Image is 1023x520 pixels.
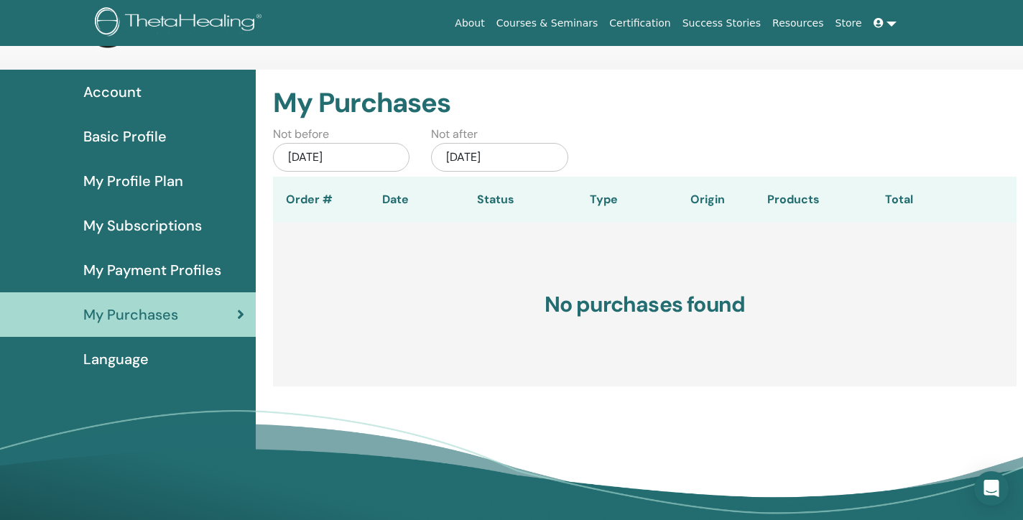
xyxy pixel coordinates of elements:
th: Type [546,177,661,223]
a: Success Stories [677,10,767,37]
div: Open Intercom Messenger [974,471,1009,506]
span: Account [83,81,142,103]
div: [DATE] [431,143,568,172]
label: Not before [273,126,329,143]
span: My Payment Profiles [83,259,221,281]
span: My Subscriptions [83,215,202,236]
a: Store [830,10,868,37]
span: My Purchases [83,304,178,325]
label: Not after [431,126,478,143]
th: Products [754,177,820,223]
a: About [449,10,490,37]
th: Date [345,177,445,223]
th: Origin [661,177,754,223]
h2: My Purchases [273,87,1012,120]
span: Language [83,348,149,370]
a: Certification [603,10,676,37]
a: Resources [767,10,830,37]
span: Basic Profile [83,126,167,147]
th: Order # [273,177,345,223]
a: Courses & Seminars [491,10,604,37]
div: Total [820,191,913,208]
span: My Profile Plan [83,170,183,192]
th: Status [445,177,546,223]
img: logo.png [95,7,267,40]
h3: No purchases found [273,223,1017,386]
div: [DATE] [273,143,409,172]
